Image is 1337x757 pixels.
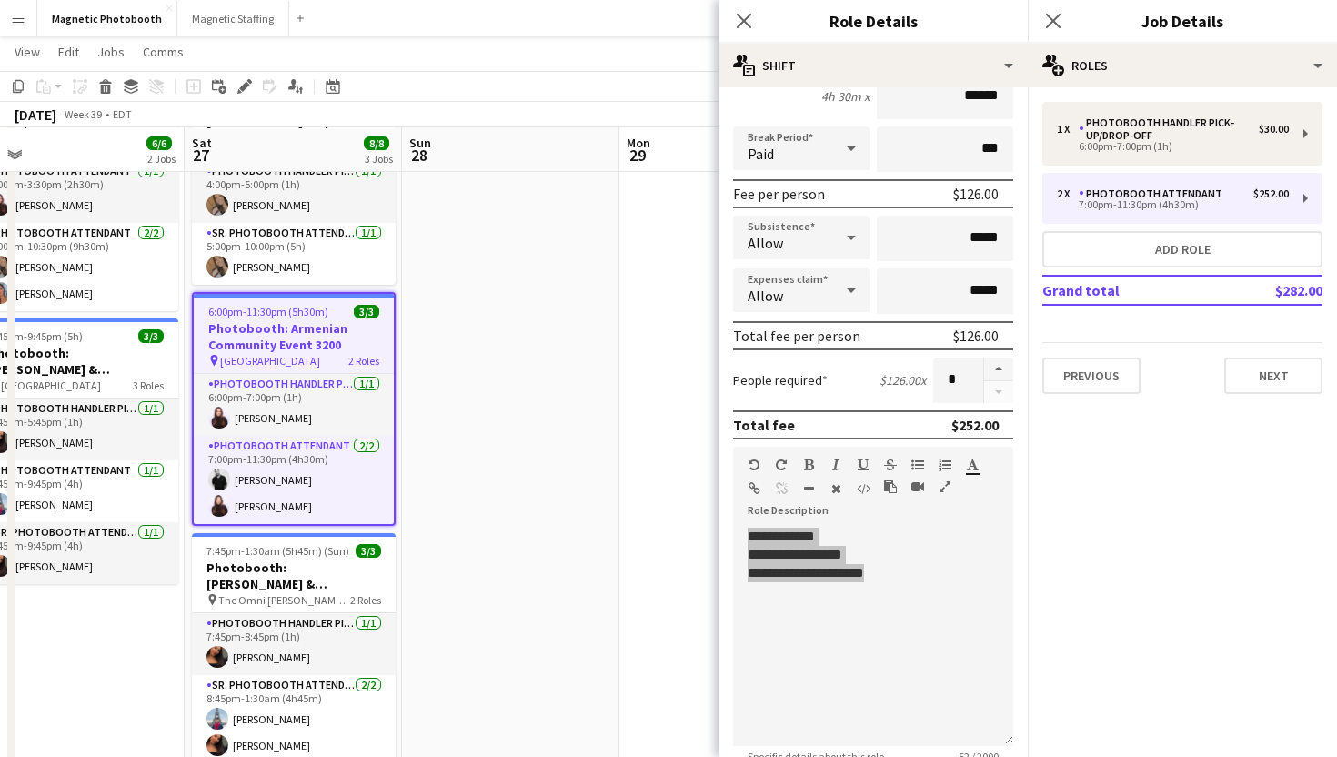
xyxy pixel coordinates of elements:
span: 6:00pm-11:30pm (5h30m) [208,305,328,318]
button: Fullscreen [939,479,951,494]
span: 29 [624,145,650,166]
div: Total fee [733,416,795,434]
div: Fee per person [733,185,825,203]
span: 2 Roles [348,354,379,368]
button: Magnetic Staffing [177,1,289,36]
div: $126.00 [953,327,999,345]
td: Grand total [1042,276,1215,305]
span: 3/3 [356,544,381,558]
button: Ordered List [939,458,951,472]
span: Week 39 [60,107,106,121]
app-job-card: 6:00pm-11:30pm (5h30m)3/3Photobooth: Armenian Community Event 3200 [GEOGRAPHIC_DATA]2 RolesPhotob... [192,292,396,526]
button: Undo [748,458,760,472]
a: View [7,40,47,64]
button: Next [1224,358,1322,394]
div: 3 Jobs [365,152,393,166]
button: Add role [1042,231,1322,267]
app-card-role: Sr. Photobooth Attendant1/15:00pm-10:00pm (5h)[PERSON_NAME] [192,223,396,285]
div: Total fee per person [733,327,860,345]
span: Sat [192,135,212,151]
button: HTML Code [857,481,870,496]
span: Allow [748,287,783,305]
span: 3/3 [354,305,379,318]
div: 7:00pm-11:30pm (4h30m) [1057,200,1289,209]
button: Unordered List [911,458,924,472]
span: 27 [189,145,212,166]
a: Jobs [90,40,132,64]
button: Text Color [966,458,979,472]
div: 2 x [1057,187,1079,200]
button: Insert video [911,479,924,494]
span: 3 Roles [133,378,164,392]
div: $126.00 x [880,372,926,389]
button: Underline [857,458,870,472]
div: $30.00 [1259,123,1289,136]
button: Bold [802,458,815,472]
span: View [15,44,40,60]
app-card-role: Photobooth Attendant2/27:00pm-11:30pm (4h30m)[PERSON_NAME][PERSON_NAME] [194,436,394,524]
div: Photobooth Handler Pick-Up/Drop-Off [1079,116,1259,142]
span: [GEOGRAPHIC_DATA] [1,378,101,392]
span: Sun [409,135,431,151]
div: Shift [719,44,1028,87]
span: 3/3 [138,329,164,343]
div: 1 x [1057,123,1079,136]
button: Italic [829,458,842,472]
button: Horizontal Line [802,481,815,496]
span: Paid [748,145,774,163]
h3: Job Details [1028,9,1337,33]
span: Mon [627,135,650,151]
app-card-role: Photobooth Handler Pick-Up/Drop-Off1/16:00pm-7:00pm (1h)[PERSON_NAME] [194,374,394,436]
span: The Omni [PERSON_NAME][GEOGRAPHIC_DATA] [218,593,350,607]
label: People required [733,372,828,389]
span: Allow [748,234,783,252]
h3: Photobooth: [PERSON_NAME] & [PERSON_NAME]'s Wedding 3136 [192,560,396,592]
div: 4h 30m x [821,88,870,105]
button: Magnetic Photobooth [37,1,177,36]
div: Photobooth Attendant [1079,187,1230,200]
a: Comms [136,40,191,64]
div: $126.00 [953,185,999,203]
span: Comms [143,44,184,60]
td: $282.00 [1215,276,1322,305]
span: Jobs [97,44,125,60]
h3: Photobooth: Armenian Community Event 3200 [194,320,394,353]
div: Roles [1028,44,1337,87]
span: 7:45pm-1:30am (5h45m) (Sun) [206,544,349,558]
button: Strikethrough [884,458,897,472]
span: 6/6 [146,136,172,150]
span: 8/8 [364,136,389,150]
div: $252.00 [1253,187,1289,200]
button: Redo [775,458,788,472]
span: [GEOGRAPHIC_DATA] [220,354,320,368]
button: Insert Link [748,481,760,496]
h3: Role Details [719,9,1028,33]
div: $252.00 [951,416,999,434]
div: EDT [113,107,132,121]
app-job-card: 4:00pm-10:00pm (6h)2/2Photobooth: [PERSON_NAME] 40th 3167 Aurora2 RolesPhotobooth Handler Pick-Up... [192,81,396,285]
span: Edit [58,44,79,60]
button: Increase [984,358,1013,381]
app-card-role: Photobooth Handler Pick-Up/Drop-Off1/14:00pm-5:00pm (1h)[PERSON_NAME] [192,161,396,223]
span: 2 Roles [350,593,381,607]
button: Paste as plain text [884,479,897,494]
div: 6:00pm-7:00pm (1h) [1057,142,1289,151]
button: Previous [1042,358,1141,394]
div: [DATE] [15,106,56,124]
a: Edit [51,40,86,64]
button: Clear Formatting [829,481,842,496]
app-card-role: Photobooth Handler Pick-Up/Drop-Off1/17:45pm-8:45pm (1h)[PERSON_NAME] [192,613,396,675]
span: 28 [407,145,431,166]
div: 2 Jobs [147,152,176,166]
